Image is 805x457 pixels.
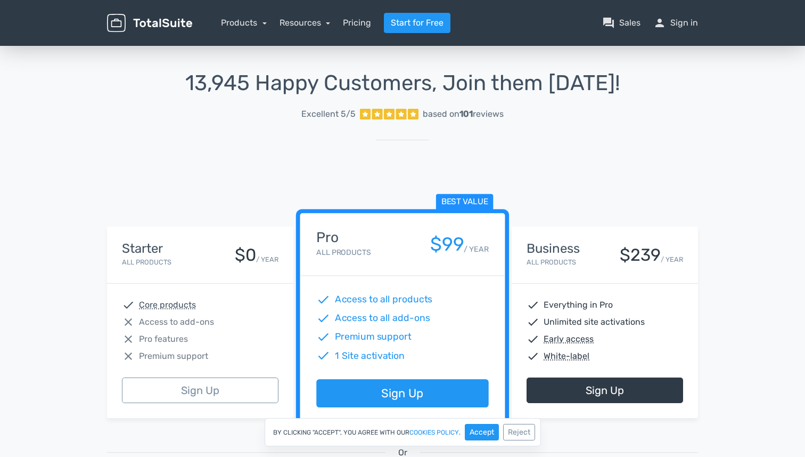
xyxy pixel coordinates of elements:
img: TotalSuite for WordPress [107,14,192,33]
small: All Products [316,248,371,257]
span: close [122,350,135,363]
span: question_answer [602,17,615,29]
span: check [316,311,330,325]
small: All Products [527,258,576,266]
a: Sign Up [316,380,488,408]
a: Sign Up [122,378,278,403]
button: Accept [465,424,499,440]
small: / YEAR [464,244,489,255]
a: cookies policy [409,429,459,436]
a: Resources [280,18,331,28]
a: Start for Free [384,13,450,33]
h4: Pro [316,230,371,245]
abbr: Early access [544,333,594,346]
a: personSign in [653,17,698,29]
span: check [527,350,539,363]
span: Premium support [335,330,412,344]
div: $0 [235,246,256,264]
a: Excellent 5/5 based on101reviews [107,103,698,125]
div: $239 [620,246,661,264]
span: check [316,349,330,363]
span: Access to all products [335,293,433,307]
span: Pro features [139,333,188,346]
h4: Business [527,242,580,255]
div: $99 [430,234,464,255]
a: Sign Up [527,378,683,403]
div: based on reviews [423,108,504,121]
span: check [316,293,330,307]
h4: Starter [122,242,171,255]
small: / YEAR [256,254,278,264]
span: close [122,333,135,346]
h1: 13,945 Happy Customers, Join them [DATE]! [107,71,698,95]
span: Premium support [139,350,208,363]
a: Products [221,18,267,28]
span: check [316,330,330,344]
span: Access to all add-ons [335,311,430,325]
span: Unlimited site activations [544,316,645,328]
span: close [122,316,135,328]
span: check [527,333,539,346]
span: Best value [436,194,494,211]
span: check [527,299,539,311]
button: Reject [503,424,535,440]
span: check [527,316,539,328]
div: By clicking "Accept", you agree with our . [265,418,541,446]
small: All Products [122,258,171,266]
span: 1 Site activation [335,349,405,363]
a: Pricing [343,17,371,29]
span: Excellent 5/5 [301,108,356,121]
a: question_answerSales [602,17,640,29]
small: / YEAR [661,254,683,264]
span: Everything in Pro [544,299,613,311]
span: Access to add-ons [139,316,214,328]
abbr: White-label [544,350,589,363]
span: check [122,299,135,311]
abbr: Core products [139,299,196,311]
span: person [653,17,666,29]
strong: 101 [459,109,473,119]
